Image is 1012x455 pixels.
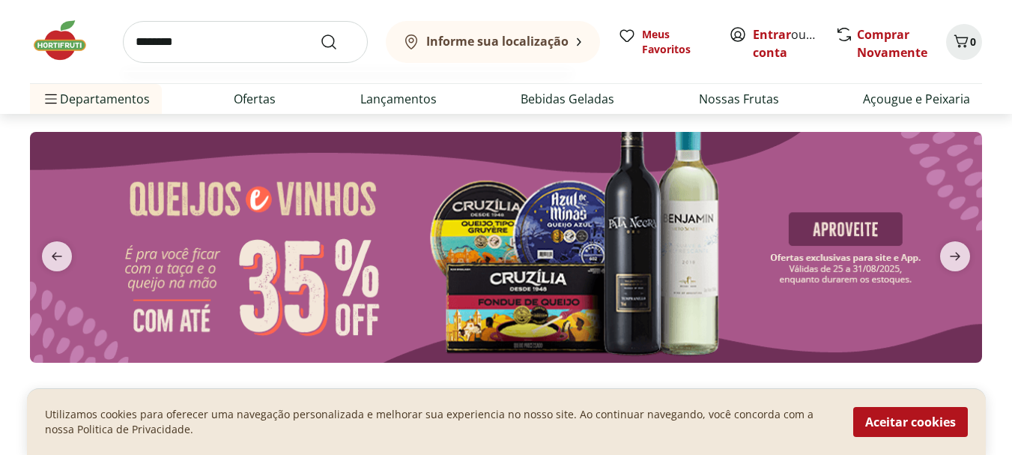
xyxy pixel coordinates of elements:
[499,375,511,411] button: Go to page 5 from fs-carousel
[475,375,487,411] button: Go to page 3 from fs-carousel
[442,375,454,411] button: Go to page 1 from fs-carousel
[386,21,600,63] button: Informe sua localização
[42,81,60,117] button: Menu
[234,90,276,108] a: Ofertas
[30,241,84,271] button: previous
[928,241,982,271] button: next
[320,33,356,51] button: Submit Search
[42,81,150,117] span: Departamentos
[523,375,535,411] button: Go to page 7 from fs-carousel
[863,90,970,108] a: Açougue e Peixaria
[559,375,571,411] button: Go to page 10 from fs-carousel
[454,375,475,411] button: Current page from fs-carousel
[753,26,791,43] a: Entrar
[521,90,614,108] a: Bebidas Geladas
[426,33,569,49] b: Informe sua localização
[857,26,927,61] a: Comprar Novamente
[45,407,835,437] p: Utilizamos cookies para oferecer uma navegação personalizada e melhorar sua experiencia no nosso ...
[853,407,968,437] button: Aceitar cookies
[642,27,711,57] span: Meus Favoritos
[547,375,559,411] button: Go to page 9 from fs-carousel
[946,24,982,60] button: Carrinho
[699,90,779,108] a: Nossas Frutas
[753,25,819,61] span: ou
[123,21,368,63] input: search
[30,132,982,363] img: queijos e vinhos
[360,90,437,108] a: Lançamentos
[511,375,523,411] button: Go to page 6 from fs-carousel
[970,34,976,49] span: 0
[535,375,547,411] button: Go to page 8 from fs-carousel
[618,27,711,57] a: Meus Favoritos
[30,18,105,63] img: Hortifruti
[753,26,835,61] a: Criar conta
[487,375,499,411] button: Go to page 4 from fs-carousel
